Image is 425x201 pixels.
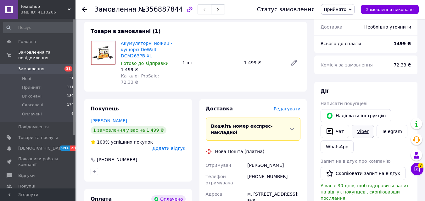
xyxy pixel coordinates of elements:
[377,125,407,138] a: Telegram
[18,66,44,72] span: Замовлення
[71,111,74,117] span: 6
[121,41,172,58] a: Акумуляторні ножиці-кущоріз DeWalt DCM263PB-XJ.
[22,93,42,99] span: Виконані
[18,124,49,130] span: Повідомлення
[18,135,58,140] span: Товари та послуги
[67,93,74,99] span: 180
[394,41,411,46] b: 1499 ₴
[418,163,423,168] span: 7
[97,140,109,145] span: 100%
[22,102,43,108] span: Скасовані
[288,56,300,69] a: Редагувати
[64,66,72,71] span: 31
[67,102,74,108] span: 174
[91,126,166,134] div: 1 замовлення у вас на 1 499 ₴
[206,106,233,112] span: Доставка
[22,76,31,82] span: Нові
[18,145,65,151] span: [DEMOGRAPHIC_DATA]
[394,62,411,67] span: 72.33 ₴
[361,20,415,34] div: Необхідно уточнити
[257,6,315,13] div: Статус замовлення
[91,139,153,145] div: успішних покупок
[211,124,273,135] span: Вкажіть номер експрес-накладної
[121,61,169,66] span: Готово до відправки
[18,50,75,61] span: Замовлення та повідомлення
[214,148,266,155] div: Нова Пошта (платна)
[321,140,354,153] a: WhatsApp
[18,156,58,167] span: Показники роботи компанії
[138,6,183,13] span: №356887844
[18,39,36,45] span: Головна
[96,156,138,163] div: [PHONE_NUMBER]
[91,41,115,65] img: Акумуляторні ножиці-кущоріз DeWalt DCM263PB-XJ.
[206,192,222,197] span: Адреса
[18,173,35,178] span: Відгуки
[324,7,346,12] span: Прийнято
[20,4,68,9] span: Texnohub
[94,6,137,13] span: Замовлення
[22,111,42,117] span: Оплачені
[321,125,349,138] button: Чат
[321,88,328,94] span: Дії
[180,58,242,67] div: 1 шт.
[69,76,74,82] span: 31
[321,24,342,29] span: Доставка
[274,106,300,111] span: Редагувати
[411,163,423,175] button: Чат з покупцем7
[91,118,127,123] a: [PERSON_NAME]
[206,163,231,168] span: Отримувач
[91,106,119,112] span: Покупець
[246,171,302,188] div: [PHONE_NUMBER]
[152,146,185,151] span: Додати відгук
[361,5,419,14] button: Замовлення виконано
[321,101,367,106] span: Написати покупцеві
[91,28,161,34] span: Товари в замовленні (1)
[352,125,374,138] a: Viber
[22,85,42,90] span: Прийняті
[321,109,391,122] button: Надіслати інструкцію
[18,183,35,189] span: Покупці
[82,6,87,13] div: Повернутися назад
[321,183,409,201] span: У вас є 30 днів, щоб відправити запит на відгук покупцеві, скопіювавши посилання.
[321,62,373,67] span: Комісія за замовлення
[246,160,302,171] div: [PERSON_NAME]
[70,145,77,151] span: 28
[321,167,405,180] button: Скопіювати запит на відгук
[241,58,285,67] div: 1 499 ₴
[206,174,233,185] span: Телефон отримувача
[121,66,177,73] div: 1 499 ₴
[366,7,414,12] span: Замовлення виконано
[321,159,390,164] span: Запит на відгук про компанію
[60,145,70,151] span: 99+
[121,73,159,85] span: Каталог ProSale: 72.33 ₴
[20,9,75,15] div: Ваш ID: 4113266
[3,22,74,33] input: Пошук
[321,41,361,46] span: Всього до сплати
[67,85,74,90] span: 111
